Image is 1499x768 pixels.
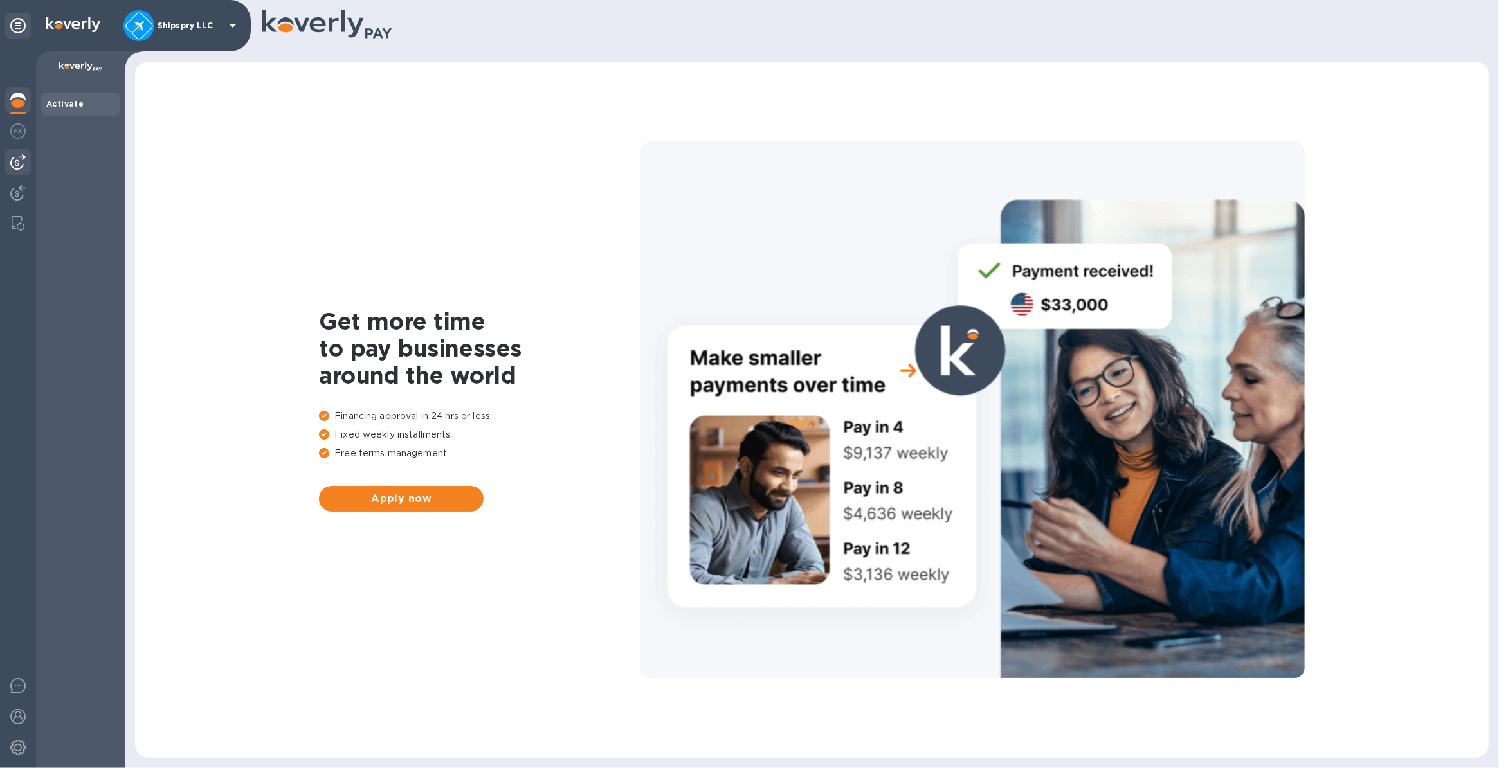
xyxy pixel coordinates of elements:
p: Fixed weekly installments. [319,428,640,442]
img: Logo [46,17,100,32]
button: Apply now [319,486,484,512]
p: Free terms management. [319,447,640,460]
h1: Get more time to pay businesses around the world [319,308,640,389]
p: Financing approval in 24 hrs or less. [319,409,640,423]
span: Apply now [329,491,473,506]
p: Shipspry LLC [158,21,222,30]
div: Unpin categories [5,13,31,39]
img: Foreign exchange [10,123,26,139]
b: Activate [46,99,84,109]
